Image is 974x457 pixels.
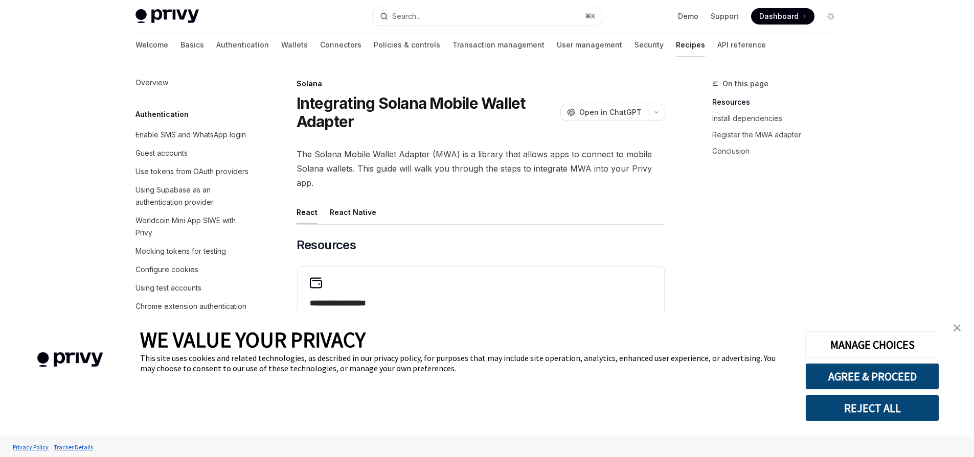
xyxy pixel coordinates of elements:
button: React [297,200,318,224]
a: API reference [717,33,766,57]
div: Mocking tokens for testing [135,245,226,257]
a: Basics [180,33,204,57]
div: Use tokens from OAuth providers [135,165,248,178]
img: light logo [135,9,199,23]
div: Chrome extension authentication [135,300,246,312]
a: Connectors [320,33,361,57]
span: Resources [297,237,356,253]
a: Register the MWA adapter [712,127,847,143]
a: Wallets [281,33,308,57]
a: Mocking tokens for testing [127,242,258,260]
a: Enable SMS and WhatsApp login [127,126,258,144]
a: **** **** **** ***Learn how to set up [PERSON_NAME] in your React app with Privy. [298,267,664,334]
button: Toggle dark mode [823,8,839,25]
div: Using Supabase as an authentication provider [135,184,252,208]
a: Authentication [216,33,269,57]
a: Policies & controls [374,33,440,57]
button: Search...⌘K [373,7,602,26]
a: Configure cookies [127,260,258,279]
button: AGREE & PROCEED [805,363,939,390]
a: Install dependencies [712,110,847,127]
a: Tracker Details [51,438,96,456]
a: Transaction management [452,33,545,57]
a: Support [711,11,739,21]
span: Open in ChatGPT [579,107,642,117]
a: Worldcoin Mini App SIWE with Privy [127,211,258,242]
button: Open in ChatGPT [560,104,648,121]
a: Recipes [676,33,705,57]
button: MANAGE CHOICES [805,331,939,358]
button: React Native [330,200,376,224]
div: Solana [297,79,665,89]
span: On this page [722,78,768,90]
div: This site uses cookies and related technologies, as described in our privacy policy, for purposes... [140,353,790,373]
a: Using Supabase as an authentication provider [127,181,258,211]
a: Use tokens from OAuth providers [127,162,258,181]
a: Dashboard [751,8,814,25]
img: close banner [954,324,961,331]
a: Using test accounts [127,279,258,297]
a: Privacy Policy [10,438,51,456]
span: Dashboard [759,11,799,21]
div: Enable SMS and WhatsApp login [135,129,246,141]
div: Configure cookies [135,263,198,276]
div: Using test accounts [135,282,201,294]
span: The Solana Mobile Wallet Adapter (MWA) is a library that allows apps to connect to mobile Solana ... [297,147,665,190]
a: Conclusion [712,143,847,159]
a: Guest accounts [127,144,258,162]
a: Chrome extension authentication [127,297,258,316]
button: REJECT ALL [805,395,939,421]
h5: Authentication [135,108,189,121]
div: Search... [392,10,421,22]
a: User management [557,33,622,57]
a: Overview [127,74,258,92]
span: WE VALUE YOUR PRIVACY [140,326,366,353]
a: Security [635,33,664,57]
a: Resources [712,94,847,110]
div: Overview [135,77,168,89]
h1: Integrating Solana Mobile Wallet Adapter [297,94,556,131]
img: company logo [15,338,125,382]
a: close banner [947,318,967,338]
div: Guest accounts [135,147,188,159]
a: Welcome [135,33,168,57]
span: ⌘ K [585,12,596,20]
div: Worldcoin Mini App SIWE with Privy [135,214,252,239]
a: Demo [678,11,698,21]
